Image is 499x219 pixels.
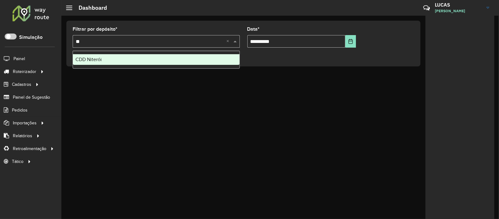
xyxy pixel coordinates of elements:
span: Retroalimentação [13,145,46,152]
label: Filtrar por depósito [73,25,117,33]
span: Painel de Sugestão [13,94,50,101]
span: Tático [12,158,23,165]
span: Painel [13,55,25,62]
a: Contato Rápido [420,1,433,15]
button: Choose Date [345,35,356,48]
span: Pedidos [12,107,28,113]
label: Simulação [19,34,43,41]
span: Importações [13,120,37,126]
span: Roteirizador [13,68,36,75]
span: CDD Niterói [75,57,102,62]
h3: LUCAS [435,2,482,8]
span: [PERSON_NAME] [435,8,482,14]
h2: Dashboard [72,4,107,11]
label: Data [247,25,260,33]
ng-dropdown-panel: Options list [73,51,240,69]
span: Clear all [227,38,232,45]
span: Relatórios [13,133,32,139]
span: Cadastros [12,81,31,88]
